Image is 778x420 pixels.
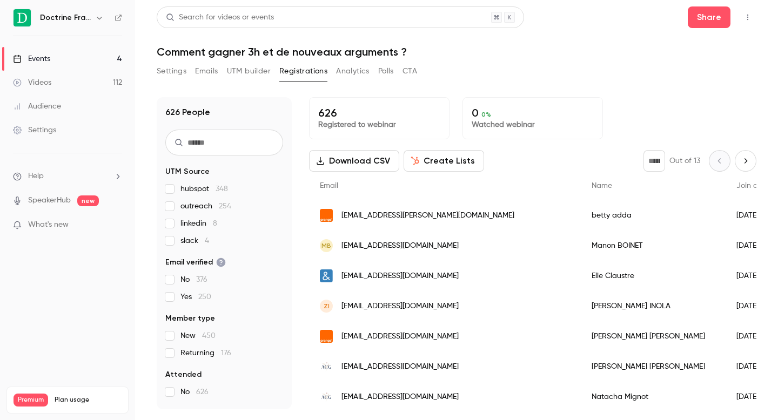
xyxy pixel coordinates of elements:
[279,63,327,80] button: Registrations
[195,63,218,80] button: Emails
[157,63,186,80] button: Settings
[13,53,50,64] div: Events
[318,119,440,130] p: Registered to webinar
[592,182,612,189] span: Name
[219,202,231,210] span: 254
[14,9,31,26] img: Doctrine France
[581,291,726,321] div: [PERSON_NAME] INOLA
[166,12,274,23] div: Search for videos or events
[40,12,91,23] h6: Doctrine France
[403,63,417,80] button: CTA
[341,331,459,342] span: [EMAIL_ADDRESS][DOMAIN_NAME]
[688,6,730,28] button: Share
[165,106,210,119] h1: 626 People
[180,348,231,358] span: Returning
[320,209,333,222] img: orange.fr
[320,182,338,189] span: Email
[735,150,756,172] button: Next page
[227,63,271,80] button: UTM builder
[198,293,211,301] span: 250
[180,218,217,229] span: linkedin
[196,276,207,283] span: 376
[28,195,71,206] a: SpeakerHub
[165,257,226,268] span: Email verified
[28,171,44,182] span: Help
[165,369,202,380] span: Attended
[736,182,770,189] span: Join date
[180,184,228,194] span: hubspot
[341,301,459,312] span: [EMAIL_ADDRESS][DOMAIN_NAME]
[581,382,726,412] div: Natacha Mignot
[77,195,99,206] span: new
[165,166,210,177] span: UTM Source
[180,330,216,341] span: New
[318,106,440,119] p: 626
[165,408,186,419] span: Views
[14,394,48,407] span: Premium
[13,101,61,112] div: Audience
[180,292,211,302] span: Yes
[404,150,484,172] button: Create Lists
[321,241,331,250] span: MB
[213,220,217,227] span: 8
[669,155,700,166] p: Out of 13
[216,185,228,193] span: 348
[13,77,51,88] div: Videos
[320,390,333,403] img: acg-avocat.com
[324,301,330,311] span: ZI
[180,274,207,285] span: No
[205,237,209,245] span: 4
[196,388,209,396] span: 626
[378,63,394,80] button: Polls
[581,321,726,351] div: [PERSON_NAME] [PERSON_NAME]
[581,231,726,261] div: Manon BOINET
[341,270,459,282] span: [EMAIL_ADDRESS][DOMAIN_NAME]
[165,313,215,324] span: Member type
[472,106,594,119] p: 0
[157,45,756,58] h1: Comment gagner 3h et de nouveaux arguments ?
[581,200,726,231] div: betty adda
[581,261,726,291] div: Elie Claustre
[581,351,726,382] div: [PERSON_NAME] [PERSON_NAME]
[202,332,216,340] span: 450
[320,360,333,373] img: acg-avocat.com
[180,201,231,212] span: outreach
[341,240,459,252] span: [EMAIL_ADDRESS][DOMAIN_NAME]
[472,119,594,130] p: Watched webinar
[341,210,514,221] span: [EMAIL_ADDRESS][PERSON_NAME][DOMAIN_NAME]
[341,391,459,403] span: [EMAIL_ADDRESS][DOMAIN_NAME]
[320,330,333,343] img: orange.fr
[13,171,122,182] li: help-dropdown-opener
[481,111,491,118] span: 0 %
[221,349,231,357] span: 176
[180,235,209,246] span: slack
[336,63,370,80] button: Analytics
[13,125,56,136] div: Settings
[309,150,399,172] button: Download CSV
[341,361,459,372] span: [EMAIL_ADDRESS][DOMAIN_NAME]
[109,220,122,230] iframe: Noticeable Trigger
[28,219,69,231] span: What's new
[320,269,333,282] img: buisson-avocats.com
[180,387,209,397] span: No
[55,396,122,404] span: Plan usage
